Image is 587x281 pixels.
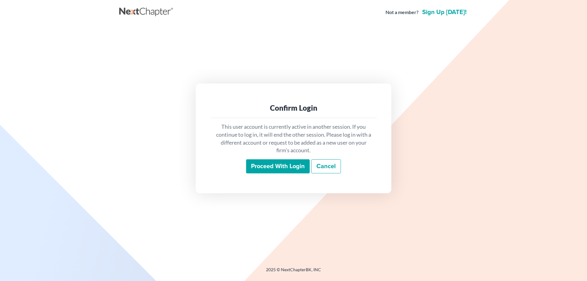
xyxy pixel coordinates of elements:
[311,159,341,173] a: Cancel
[421,9,468,15] a: Sign up [DATE]!
[246,159,310,173] input: Proceed with login
[119,267,468,278] div: 2025 © NextChapterBK, INC
[215,103,372,113] div: Confirm Login
[386,9,419,16] strong: Not a member?
[215,123,372,154] p: This user account is currently active in another session. If you continue to log in, it will end ...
